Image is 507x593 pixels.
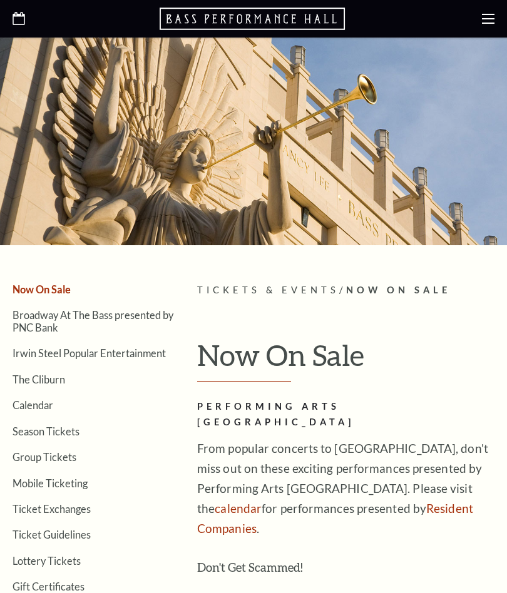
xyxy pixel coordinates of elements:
[197,283,494,298] p: /
[13,451,76,463] a: Group Tickets
[215,501,262,515] a: calendar
[197,501,473,535] a: Resident Companies
[13,477,88,489] a: Mobile Ticketing
[346,285,451,295] span: Now On Sale
[197,557,494,577] h3: Don't Get Scammed!
[197,285,339,295] span: Tickets & Events
[13,555,81,567] a: Lottery Tickets
[13,425,79,437] a: Season Tickets
[13,503,91,515] a: Ticket Exchanges
[197,438,494,539] p: From popular concerts to [GEOGRAPHIC_DATA], don't miss out on these exciting performances present...
[13,283,71,295] a: Now On Sale
[13,373,65,385] a: The Cliburn
[13,399,53,411] a: Calendar
[13,529,91,540] a: Ticket Guidelines
[197,399,494,430] h2: Performing Arts [GEOGRAPHIC_DATA]
[13,347,166,359] a: Irwin Steel Popular Entertainment
[13,580,84,592] a: Gift Certificates
[197,339,494,382] h1: Now On Sale
[13,309,173,333] a: Broadway At The Bass presented by PNC Bank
